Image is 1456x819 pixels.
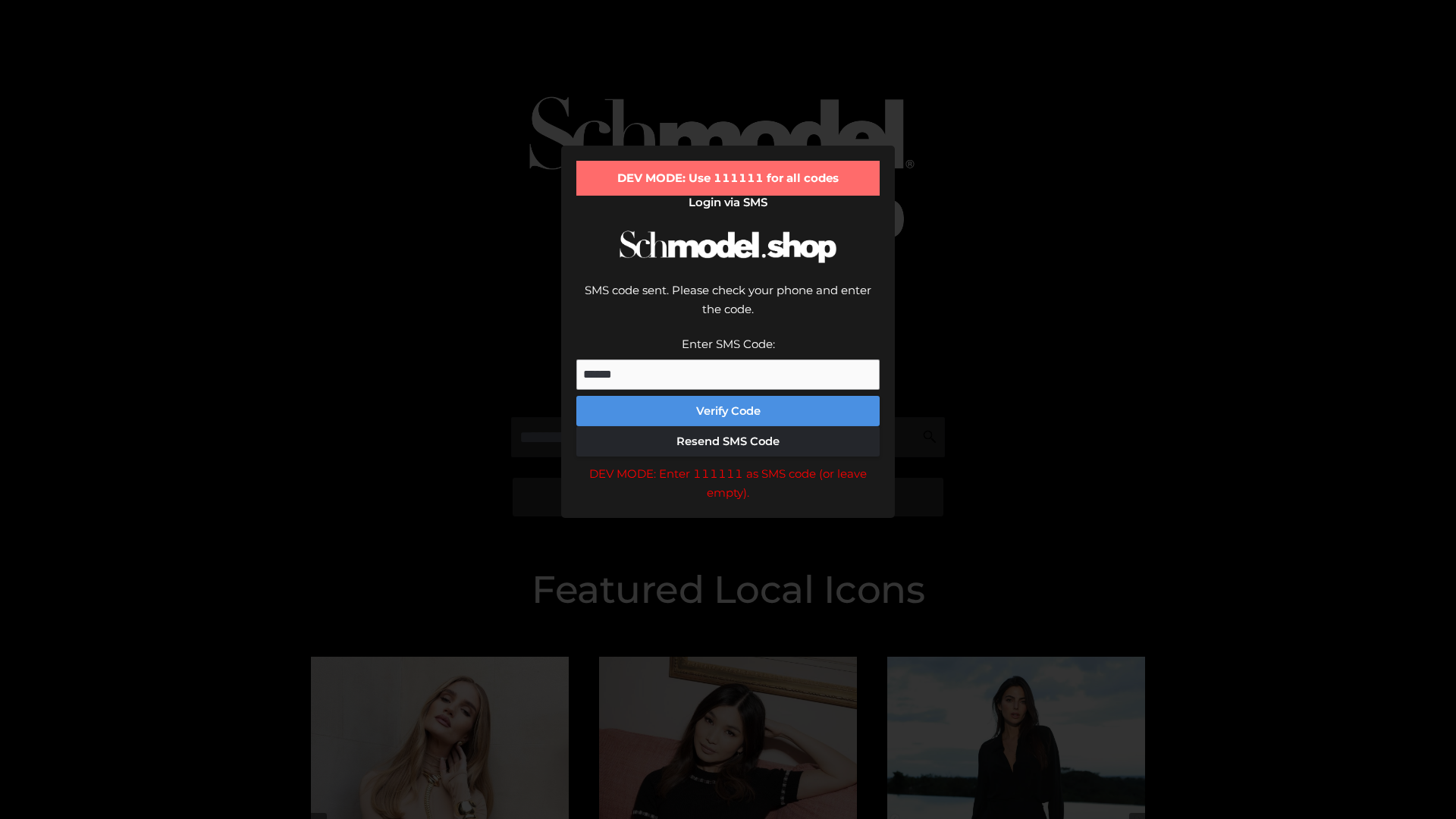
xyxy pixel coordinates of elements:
button: Verify Code [576,396,880,426]
h2: Login via SMS [576,196,880,209]
img: Schmodel Logo [614,217,842,277]
div: SMS code sent. Please check your phone and enter the code. [576,281,880,334]
label: Enter SMS Code: [682,337,775,351]
button: Resend SMS Code [576,426,880,457]
div: DEV MODE: Use 111111 for all codes [576,161,880,196]
div: DEV MODE: Enter 111111 as SMS code (or leave empty). [576,464,880,503]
